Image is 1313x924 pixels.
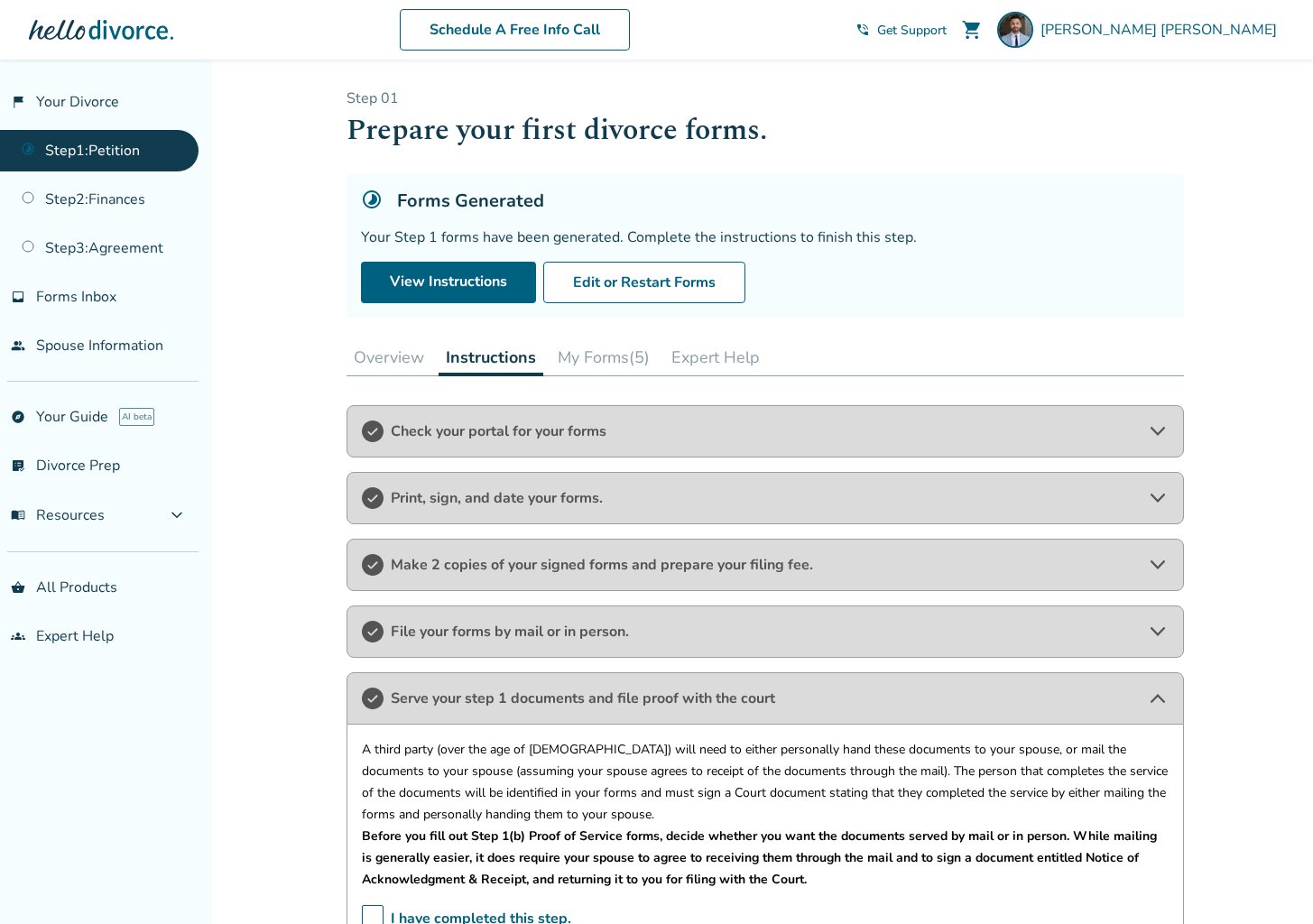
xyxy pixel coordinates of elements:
span: Make 2 copies of your signed forms and prepare your filing fee. [391,555,1140,575]
a: Schedule A Free Info Call [400,9,630,51]
button: Edit or Restart Forms [543,262,745,303]
strong: Before you fill out Step 1(b) Proof of Service forms, decide whether you want the documents serve... [362,827,1157,888]
span: [PERSON_NAME] [PERSON_NAME] [1040,20,1284,40]
img: Luis Quiroz [997,12,1033,48]
span: Resources [11,505,105,525]
span: phone_in_talk [855,23,870,37]
span: AI beta [119,408,154,426]
button: Instructions [439,339,543,376]
button: Overview [347,339,431,375]
span: Serve your step 1 documents and file proof with the court [391,688,1140,708]
span: explore [11,410,25,424]
span: list_alt_check [11,458,25,473]
button: Expert Help [664,339,767,375]
span: people [11,338,25,353]
span: Check your portal for your forms [391,421,1140,441]
a: phone_in_talkGet Support [855,22,947,39]
button: My Forms(5) [550,339,657,375]
span: menu_book [11,508,25,522]
div: Your Step 1 forms have been generated. Complete the instructions to finish this step. [361,227,1170,247]
iframe: Chat Widget [1223,837,1313,924]
span: inbox [11,290,25,304]
span: groups [11,629,25,643]
span: Forms Inbox [36,287,116,307]
span: expand_more [166,504,188,526]
p: Step 0 1 [347,88,1184,108]
p: A third party (over the age of [DEMOGRAPHIC_DATA]) will need to either personally hand these docu... [362,739,1169,826]
h1: Prepare your first divorce forms. [347,108,1184,152]
h5: Forms Generated [397,189,544,213]
span: shopping_basket [11,580,25,595]
span: Get Support [877,22,947,39]
a: View Instructions [361,262,536,303]
span: flag_2 [11,95,25,109]
span: File your forms by mail or in person. [391,622,1140,642]
span: shopping_cart [961,19,983,41]
span: Print, sign, and date your forms. [391,488,1140,508]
